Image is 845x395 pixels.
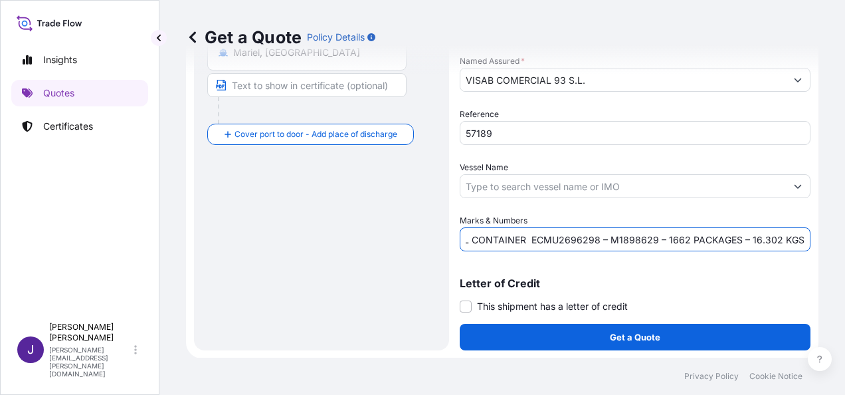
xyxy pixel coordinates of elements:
[460,108,499,121] label: Reference
[11,113,148,140] a: Certificates
[49,346,132,378] p: [PERSON_NAME][EMAIL_ADDRESS][PERSON_NAME][DOMAIN_NAME]
[460,227,810,251] input: Number1, number2,...
[460,161,508,174] label: Vessel Name
[460,121,810,145] input: Your internal reference
[43,86,74,100] p: Quotes
[43,53,77,66] p: Insights
[477,300,628,313] span: This shipment has a letter of credit
[684,371,739,382] a: Privacy Policy
[11,47,148,73] a: Insights
[27,343,34,356] span: J
[460,278,810,289] p: Letter of Credit
[786,68,810,92] button: Show suggestions
[186,27,302,48] p: Get a Quote
[786,174,810,198] button: Show suggestions
[610,330,660,344] p: Get a Quote
[460,68,786,92] input: Full name
[207,73,407,97] input: Text to appear on certificate
[49,322,132,343] p: [PERSON_NAME] [PERSON_NAME]
[460,324,810,350] button: Get a Quote
[460,174,786,198] input: Type to search vessel name or IMO
[43,120,93,133] p: Certificates
[235,128,397,141] span: Cover port to door - Add place of discharge
[207,124,414,145] button: Cover port to door - Add place of discharge
[307,31,365,44] p: Policy Details
[749,371,802,382] a: Cookie Notice
[11,80,148,106] a: Quotes
[460,214,527,227] label: Marks & Numbers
